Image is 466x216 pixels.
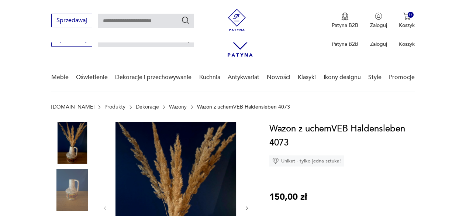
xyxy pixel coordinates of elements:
[51,122,93,164] img: Zdjęcie produktu Wazon z uchemVEB Haldensleben 4073
[76,63,108,92] a: Oświetlenie
[104,104,125,110] a: Produkty
[228,63,259,92] a: Antykwariat
[341,13,349,21] img: Ikona medalu
[181,16,190,25] button: Szukaj
[403,13,411,20] img: Ikona koszyka
[269,122,415,150] h1: Wazon z uchemVEB Haldensleben 4073
[51,169,93,211] img: Zdjęcie produktu Wazon z uchemVEB Haldensleben 4073
[226,9,248,31] img: Patyna - sklep z meblami i dekoracjami vintage
[399,22,415,29] p: Koszyk
[199,63,220,92] a: Kuchnia
[115,63,191,92] a: Dekoracje i przechowywanie
[136,104,159,110] a: Dekoracje
[269,155,344,167] div: Unikat - tylko jedna sztuka!
[332,13,358,29] a: Ikona medaluPatyna B2B
[332,41,358,48] p: Patyna B2B
[169,104,187,110] a: Wazony
[51,38,92,43] a: Sprzedawaj
[324,63,361,92] a: Ikony designu
[197,104,290,110] p: Wazon z uchemVEB Haldensleben 4073
[399,41,415,48] p: Koszyk
[267,63,290,92] a: Nowości
[389,63,415,92] a: Promocje
[368,63,382,92] a: Style
[298,63,316,92] a: Klasyki
[370,13,387,29] button: Zaloguj
[269,190,307,204] p: 150,00 zł
[51,18,92,24] a: Sprzedawaj
[332,22,358,29] p: Patyna B2B
[51,14,92,27] button: Sprzedawaj
[408,12,414,18] div: 0
[399,13,415,29] button: 0Koszyk
[375,13,382,20] img: Ikonka użytkownika
[332,13,358,29] button: Patyna B2B
[272,158,279,164] img: Ikona diamentu
[51,104,94,110] a: [DOMAIN_NAME]
[51,63,69,92] a: Meble
[370,22,387,29] p: Zaloguj
[370,41,387,48] p: Zaloguj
